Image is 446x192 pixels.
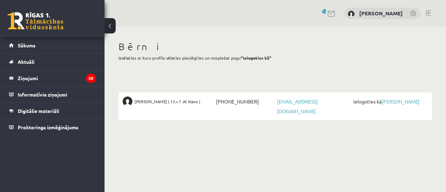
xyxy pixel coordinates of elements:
[18,124,78,130] span: Proktoringa izmēģinājums
[18,86,96,102] legend: Informatīvie ziņojumi
[214,97,275,106] span: [PHONE_NUMBER]
[8,12,63,30] a: Rīgas 1. Tālmācības vidusskola
[241,55,271,61] b: "Ielogoties kā"
[9,37,96,53] a: Sākums
[18,42,36,48] span: Sākums
[9,103,96,119] a: Digitālie materiāli
[9,54,96,70] a: Aktuāli
[123,97,132,106] img: Roberts Kukulis
[9,70,96,86] a: Ziņojumi35
[18,108,59,114] span: Digitālie materiāli
[18,70,96,86] legend: Ziņojumi
[9,119,96,135] a: Proktoringa izmēģinājums
[277,98,318,114] a: [EMAIL_ADDRESS][DOMAIN_NAME]
[86,74,96,83] i: 35
[118,41,432,53] h1: Bērni
[352,97,428,106] span: Ielogoties kā
[382,98,420,105] a: [PERSON_NAME]
[134,97,200,106] span: [PERSON_NAME] ( 12.c1 JK klase )
[9,86,96,102] a: Informatīvie ziņojumi
[359,10,403,17] a: [PERSON_NAME]
[348,10,355,17] img: Ieva Guļevska
[18,59,34,65] span: Aktuāli
[118,55,432,61] p: Izvēlaties ar kuru profilu vēlaties pieslēgties un nospiežat pogu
